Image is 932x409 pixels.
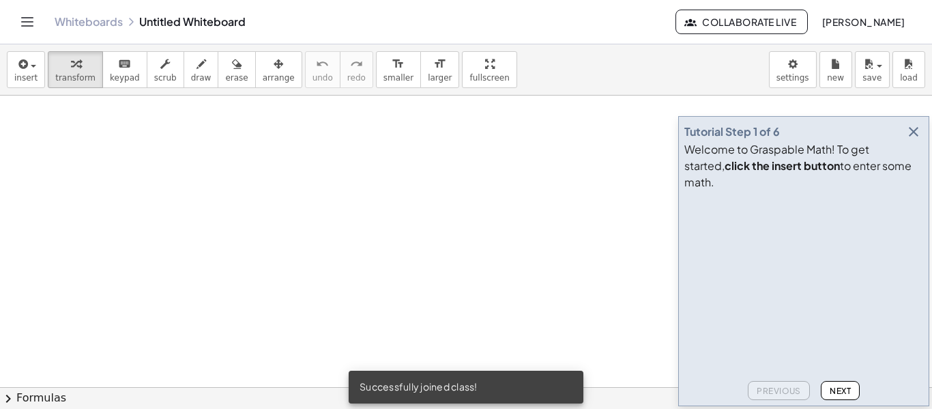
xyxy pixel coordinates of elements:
[347,73,366,83] span: redo
[769,51,817,88] button: settings
[55,15,123,29] a: Whiteboards
[7,51,45,88] button: insert
[350,56,363,72] i: redo
[191,73,212,83] span: draw
[340,51,373,88] button: redoredo
[263,73,295,83] span: arrange
[55,73,96,83] span: transform
[305,51,340,88] button: undoundo
[862,73,882,83] span: save
[725,158,840,173] b: click the insert button
[821,381,860,400] button: Next
[684,124,780,140] div: Tutorial Step 1 of 6
[684,141,923,191] div: Welcome to Graspable Math! To get started, to enter some math.
[312,73,333,83] span: undo
[48,51,103,88] button: transform
[118,56,131,72] i: keyboard
[316,56,329,72] i: undo
[14,73,38,83] span: insert
[776,73,809,83] span: settings
[811,10,916,34] button: [PERSON_NAME]
[383,73,413,83] span: smaller
[392,56,405,72] i: format_size
[433,56,446,72] i: format_size
[469,73,509,83] span: fullscreen
[892,51,925,88] button: load
[900,73,918,83] span: load
[376,51,421,88] button: format_sizesmaller
[184,51,219,88] button: draw
[147,51,184,88] button: scrub
[687,16,796,28] span: Collaborate Live
[830,386,851,396] span: Next
[428,73,452,83] span: larger
[255,51,302,88] button: arrange
[349,371,583,404] div: Successfully joined class!
[154,73,177,83] span: scrub
[855,51,890,88] button: save
[16,11,38,33] button: Toggle navigation
[110,73,140,83] span: keypad
[420,51,459,88] button: format_sizelarger
[102,51,147,88] button: keyboardkeypad
[675,10,808,34] button: Collaborate Live
[218,51,255,88] button: erase
[819,51,852,88] button: new
[821,16,905,28] span: [PERSON_NAME]
[225,73,248,83] span: erase
[462,51,516,88] button: fullscreen
[827,73,844,83] span: new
